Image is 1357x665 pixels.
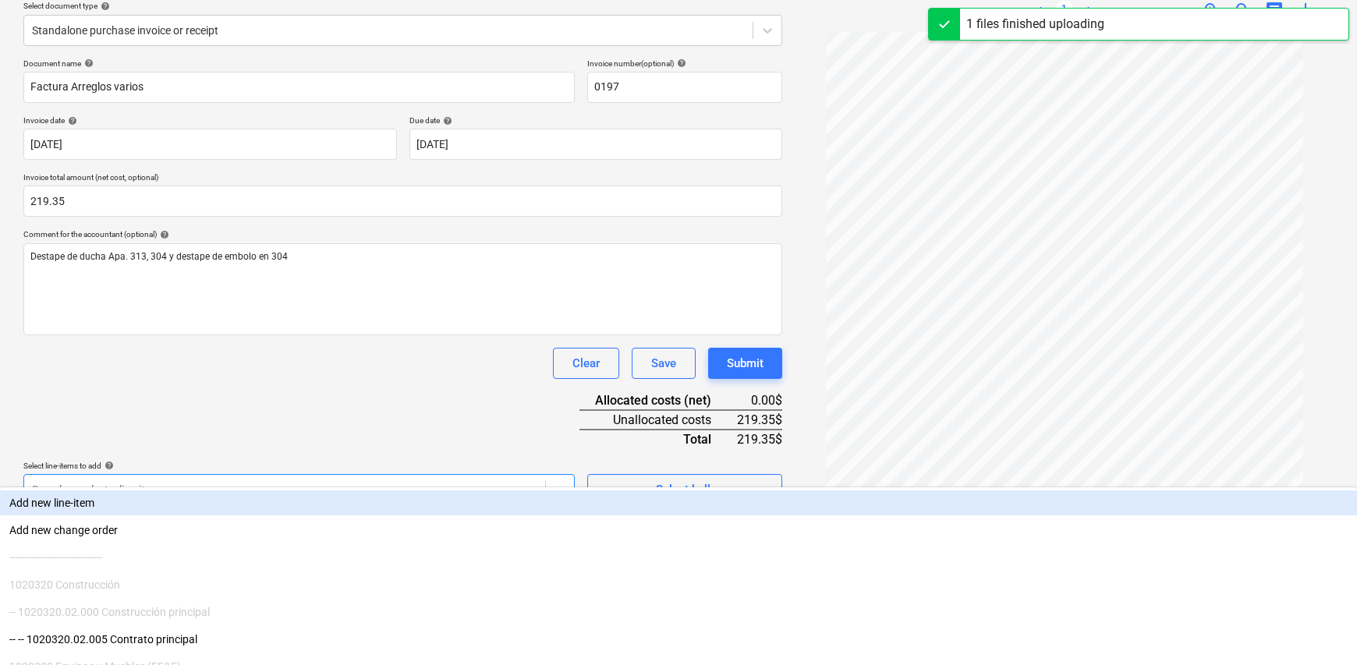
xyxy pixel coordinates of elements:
div: 219.35$ [736,430,782,448]
div: 1 files finished uploading [966,15,1104,34]
span: Destape de ducha Apa. 313, 304 y destape de embolo en 304 [30,251,288,262]
div: Document name [23,58,575,69]
div: Clear [572,353,600,373]
span: help [65,116,77,126]
iframe: Chat Widget [1279,590,1357,665]
input: Document name [23,72,575,103]
input: Invoice number [587,72,782,103]
span: help [101,461,114,470]
span: help [81,58,94,68]
span: help [157,230,169,239]
input: Invoice total amount (net cost, optional) [23,186,782,217]
button: Clear [553,348,619,379]
input: Invoice date not specified [23,129,397,160]
div: 219.35$ [736,410,782,430]
span: help [440,116,452,126]
div: Submit [727,353,764,373]
div: Save [651,353,676,373]
div: Comment for the accountant (optional) [23,229,782,239]
div: Unallocated costs [579,410,736,430]
button: Save [632,348,696,379]
div: Select document type [23,1,782,11]
input: Due date not specified [409,129,783,160]
div: Select bulk [656,479,714,500]
div: Due date [409,115,783,126]
p: Invoice total amount (net cost, optional) [23,172,782,186]
div: Total [579,430,736,448]
div: Allocated costs (net) [579,391,736,410]
button: Select bulk [587,474,782,505]
div: Select line-items to add [23,461,575,471]
div: Widget de chat [1279,590,1357,665]
span: help [97,2,110,11]
div: Invoice date [23,115,397,126]
span: help [674,58,686,68]
div: Invoice number (optional) [587,58,782,69]
div: 0.00$ [736,391,782,410]
button: Submit [708,348,782,379]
